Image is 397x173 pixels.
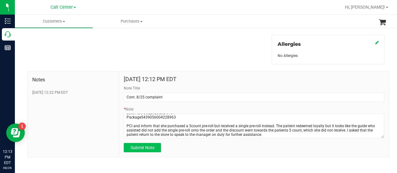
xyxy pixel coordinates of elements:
[5,45,11,51] inline-svg: Reports
[345,5,385,10] span: Hi, [PERSON_NAME]!
[124,143,161,152] button: Submit Note
[3,149,12,166] p: 12:13 PM EDT
[6,123,25,142] iframe: Resource center
[18,123,26,130] iframe: Resource center unread badge
[93,19,170,24] span: Purchases
[3,166,12,170] p: 08/26
[32,90,68,95] button: [DATE] 12:22 PM EDT
[124,85,140,91] label: Note Title
[131,145,154,150] span: Submit Note
[124,76,384,82] h4: [DATE] 12:12 PM EDT
[32,76,114,84] span: Notes
[93,15,171,28] a: Purchases
[124,106,133,112] label: Note
[51,5,73,10] span: Call Center
[5,31,11,37] inline-svg: Call Center
[5,18,11,24] inline-svg: Inventory
[15,15,93,28] a: Customers
[15,19,93,24] span: Customers
[278,41,301,47] span: Allergies
[278,53,379,58] div: No Allergies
